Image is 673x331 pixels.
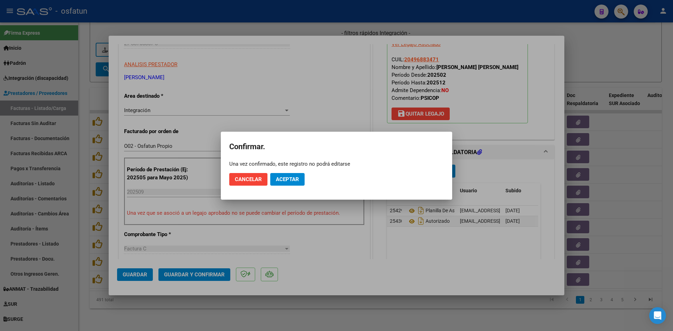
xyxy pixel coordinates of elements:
[229,173,267,186] button: Cancelar
[229,160,444,167] div: Una vez confirmado, este registro no podrá editarse
[649,307,666,324] div: Open Intercom Messenger
[235,176,262,182] span: Cancelar
[270,173,305,186] button: Aceptar
[276,176,299,182] span: Aceptar
[229,140,444,153] h2: Confirmar.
